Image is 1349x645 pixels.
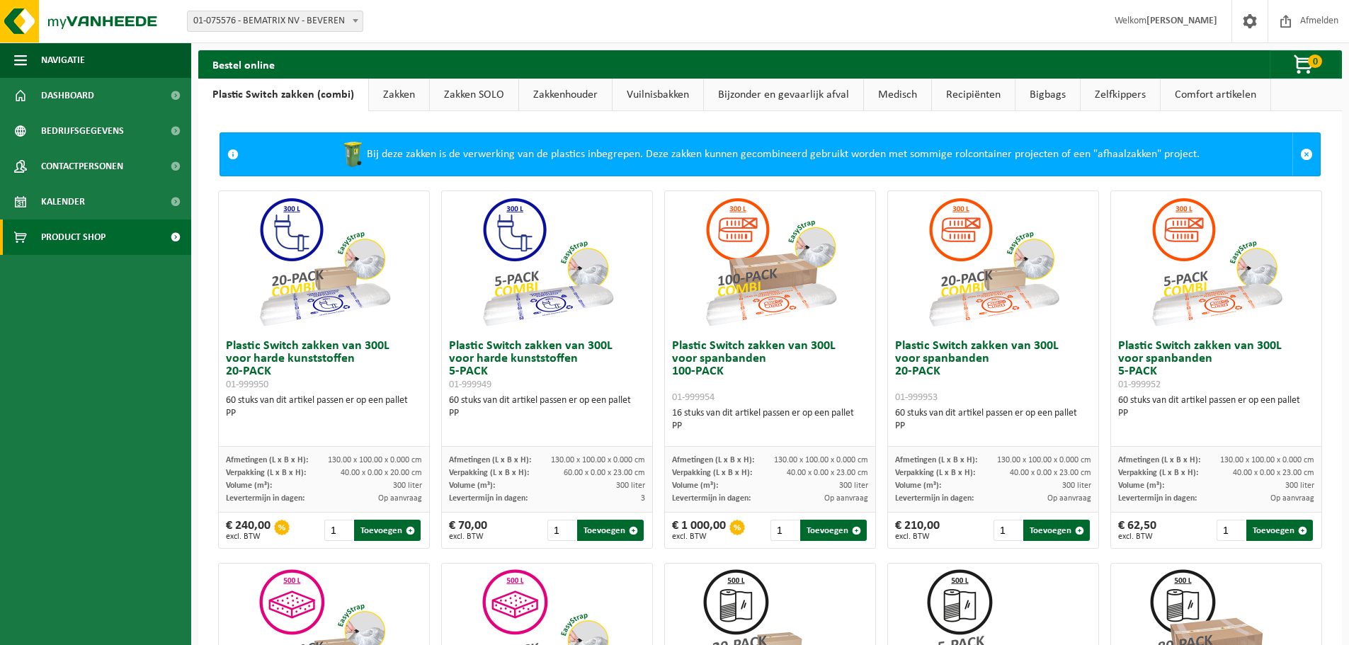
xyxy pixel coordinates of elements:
input: 1 [324,520,353,541]
button: Toevoegen [1246,520,1313,541]
span: excl. BTW [226,532,271,541]
span: excl. BTW [449,532,487,541]
input: 1 [1217,520,1246,541]
img: 01-999952 [1146,191,1287,333]
div: € 210,00 [895,520,940,541]
div: PP [1118,407,1314,420]
span: 40.00 x 0.00 x 23.00 cm [787,469,868,477]
span: Afmetingen (L x B x H): [449,456,531,464]
a: Zakken [369,79,429,111]
button: Toevoegen [1023,520,1090,541]
div: 60 stuks van dit artikel passen er op een pallet [226,394,422,420]
input: 1 [994,520,1023,541]
span: 300 liter [1285,481,1314,490]
h2: Bestel online [198,50,289,78]
span: 01-999950 [226,379,268,390]
span: Volume (m³): [1118,481,1164,490]
div: PP [226,407,422,420]
a: Zelfkippers [1081,79,1160,111]
a: Recipiënten [932,79,1015,111]
span: Op aanvraag [378,494,422,503]
span: Product Shop [41,219,106,255]
div: Bij deze zakken is de verwerking van de plastics inbegrepen. Deze zakken kunnen gecombineerd gebr... [246,133,1292,176]
img: 01-999954 [700,191,841,333]
span: Verpakking (L x B x H): [449,469,529,477]
a: Vuilnisbakken [613,79,703,111]
span: 300 liter [616,481,645,490]
img: WB-0240-HPE-GN-50.png [338,140,367,169]
span: Volume (m³): [895,481,941,490]
span: Afmetingen (L x B x H): [226,456,308,464]
span: Levertermijn in dagen: [1118,494,1197,503]
div: 60 stuks van dit artikel passen er op een pallet [1118,394,1314,420]
a: Medisch [864,79,931,111]
a: Bijzonder en gevaarlijk afval [704,79,863,111]
a: Sluit melding [1292,133,1320,176]
span: Verpakking (L x B x H): [895,469,975,477]
span: 3 [641,494,645,503]
span: Levertermijn in dagen: [449,494,528,503]
span: 01-075576 - BEMATRIX NV - BEVEREN [187,11,363,32]
div: € 62,50 [1118,520,1156,541]
div: 16 stuks van dit artikel passen er op een pallet [672,407,868,433]
h3: Plastic Switch zakken van 300L voor spanbanden 100-PACK [672,340,868,404]
div: 60 stuks van dit artikel passen er op een pallet [895,407,1091,433]
span: 01-075576 - BEMATRIX NV - BEVEREN [188,11,363,31]
div: PP [895,420,1091,433]
span: excl. BTW [672,532,726,541]
h3: Plastic Switch zakken van 300L voor spanbanden 20-PACK [895,340,1091,404]
div: € 240,00 [226,520,271,541]
h3: Plastic Switch zakken van 300L voor harde kunststoffen 20-PACK [226,340,422,391]
span: Kalender [41,184,85,219]
button: Toevoegen [354,520,421,541]
span: 60.00 x 0.00 x 23.00 cm [564,469,645,477]
span: Op aanvraag [1047,494,1091,503]
span: 130.00 x 100.00 x 0.000 cm [551,456,645,464]
img: 01-999953 [923,191,1064,333]
h3: Plastic Switch zakken van 300L voor harde kunststoffen 5-PACK [449,340,645,391]
div: € 70,00 [449,520,487,541]
a: Plastic Switch zakken (combi) [198,79,368,111]
div: € 1 000,00 [672,520,726,541]
span: 130.00 x 100.00 x 0.000 cm [328,456,422,464]
h3: Plastic Switch zakken van 300L voor spanbanden 5-PACK [1118,340,1314,391]
span: 300 liter [393,481,422,490]
span: Op aanvraag [824,494,868,503]
span: Verpakking (L x B x H): [226,469,306,477]
span: Afmetingen (L x B x H): [1118,456,1200,464]
span: Afmetingen (L x B x H): [672,456,754,464]
a: Comfort artikelen [1161,79,1270,111]
strong: [PERSON_NAME] [1146,16,1217,26]
span: Volume (m³): [672,481,718,490]
a: Bigbags [1015,79,1080,111]
span: 40.00 x 0.00 x 23.00 cm [1010,469,1091,477]
span: 0 [1308,55,1322,68]
span: excl. BTW [1118,532,1156,541]
div: PP [449,407,645,420]
img: 01-999949 [477,191,618,333]
span: Navigatie [41,42,85,78]
span: 130.00 x 100.00 x 0.000 cm [1220,456,1314,464]
span: 300 liter [839,481,868,490]
span: excl. BTW [895,532,940,541]
span: Verpakking (L x B x H): [672,469,752,477]
span: 01-999954 [672,392,715,403]
a: Zakken SOLO [430,79,518,111]
input: 1 [547,520,576,541]
span: 130.00 x 100.00 x 0.000 cm [774,456,868,464]
span: Levertermijn in dagen: [895,494,974,503]
img: 01-999950 [254,191,395,333]
span: 01-999949 [449,379,491,390]
div: 60 stuks van dit artikel passen er op een pallet [449,394,645,420]
button: Toevoegen [800,520,867,541]
span: Levertermijn in dagen: [672,494,751,503]
span: 01-999952 [1118,379,1161,390]
span: 01-999953 [895,392,938,403]
a: Zakkenhouder [519,79,612,111]
span: 40.00 x 0.00 x 23.00 cm [1233,469,1314,477]
span: Levertermijn in dagen: [226,494,304,503]
input: 1 [770,520,799,541]
button: 0 [1270,50,1341,79]
span: 40.00 x 0.00 x 20.00 cm [341,469,422,477]
span: Dashboard [41,78,94,113]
